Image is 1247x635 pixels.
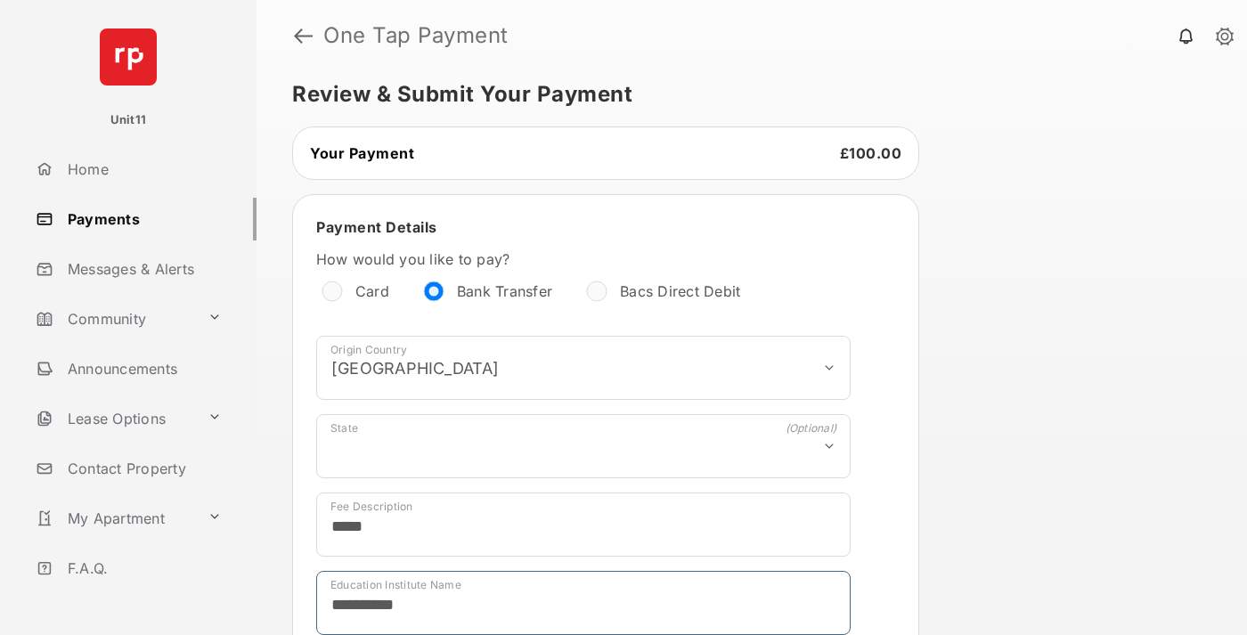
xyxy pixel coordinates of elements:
[29,397,200,440] a: Lease Options
[840,144,902,162] span: £100.00
[310,144,414,162] span: Your Payment
[110,111,147,129] p: Unit11
[29,447,257,490] a: Contact Property
[316,218,437,236] span: Payment Details
[29,198,257,240] a: Payments
[29,297,200,340] a: Community
[29,347,257,390] a: Announcements
[620,282,740,300] label: Bacs Direct Debit
[355,282,389,300] label: Card
[29,547,257,590] a: F.A.Q.
[29,148,257,191] a: Home
[457,282,552,300] label: Bank Transfer
[29,497,200,540] a: My Apartment
[100,28,157,85] img: svg+xml;base64,PHN2ZyB4bWxucz0iaHR0cDovL3d3dy53My5vcmcvMjAwMC9zdmciIHdpZHRoPSI2NCIgaGVpZ2h0PSI2NC...
[316,250,851,268] label: How would you like to pay?
[323,25,509,46] strong: One Tap Payment
[292,84,1197,105] h5: Review & Submit Your Payment
[29,248,257,290] a: Messages & Alerts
